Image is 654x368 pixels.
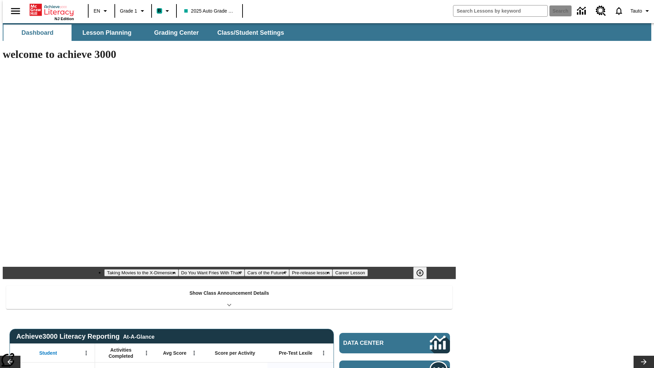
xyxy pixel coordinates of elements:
[81,348,91,358] button: Open Menu
[189,348,199,358] button: Open Menu
[178,269,245,276] button: Slide 2 Do You Want Fries With That?
[54,17,74,21] span: NJ Edition
[3,25,290,41] div: SubNavbar
[120,7,137,15] span: Grade 1
[634,356,654,368] button: Lesson carousel, Next
[339,333,450,353] a: Data Center
[332,269,368,276] button: Slide 5 Career Lesson
[158,6,161,15] span: B
[104,269,178,276] button: Slide 1 Taking Movies to the X-Dimension
[413,267,427,279] button: Pause
[5,1,26,21] button: Open side menu
[16,333,155,340] span: Achieve3000 Literacy Reporting
[30,2,74,21] div: Home
[343,340,407,347] span: Data Center
[628,5,654,17] button: Profile/Settings
[6,286,452,309] div: Show Class Announcement Details
[141,348,152,358] button: Open Menu
[453,5,547,16] input: search field
[592,2,610,20] a: Resource Center, Will open in new tab
[184,7,235,15] span: 2025 Auto Grade 1 A
[39,350,57,356] span: Student
[212,25,290,41] button: Class/Student Settings
[94,7,100,15] span: EN
[3,23,651,41] div: SubNavbar
[630,7,642,15] span: Tauto
[413,267,434,279] div: Pause
[142,25,211,41] button: Grading Center
[215,350,255,356] span: Score per Activity
[3,48,456,61] h1: welcome to achieve 3000
[73,25,141,41] button: Lesson Planning
[318,348,329,358] button: Open Menu
[189,290,269,297] p: Show Class Announcement Details
[289,269,332,276] button: Slide 4 Pre-release lesson
[3,25,72,41] button: Dashboard
[91,5,112,17] button: Language: EN, Select a language
[163,350,186,356] span: Avg Score
[573,2,592,20] a: Data Center
[30,3,74,17] a: Home
[154,5,174,17] button: Boost Class color is teal. Change class color
[245,269,289,276] button: Slide 3 Cars of the Future?
[610,2,628,20] a: Notifications
[279,350,313,356] span: Pre-Test Lexile
[98,347,143,359] span: Activities Completed
[123,333,154,340] div: At-A-Glance
[117,5,149,17] button: Grade: Grade 1, Select a grade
